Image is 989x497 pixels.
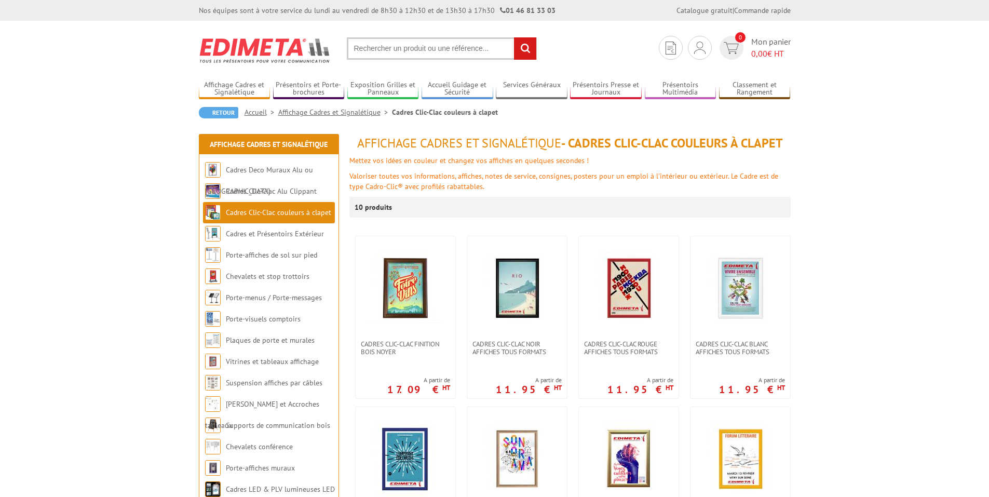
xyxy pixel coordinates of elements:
[387,376,450,384] span: A partir de
[199,107,238,118] a: Retour
[226,250,317,260] a: Porte-affiches de sol sur pied
[387,386,450,393] p: 17.09 €
[704,423,777,495] img: Cadres clic-clac jaune affiches tous formats
[369,423,442,495] img: Cadres clic-clac bleu affiches tous formats
[349,137,791,150] h1: - Cadres Clic-Clac couleurs à clapet
[751,48,767,59] span: 0,00
[278,108,392,117] a: Affichage Cadres et Signalétique
[690,340,790,356] a: Cadres clic-clac blanc affiches tous formats
[205,165,313,196] a: Cadres Deco Muraux Alu ou [GEOGRAPHIC_DATA]
[604,423,653,495] img: Cadres clic-clac doré affiches tous formats
[226,463,295,473] a: Porte-affiches muraux
[777,383,785,392] sup: HT
[205,396,221,412] img: Cimaises et Accroches tableaux
[199,31,331,70] img: Edimeta
[592,252,665,325] img: Cadres clic-clac rouge affiches tous formats
[666,42,676,55] img: devis rapide
[607,376,673,384] span: A partir de
[696,340,785,356] span: Cadres clic-clac blanc affiches tous formats
[226,229,324,238] a: Cadres et Présentoirs Extérieur
[226,272,309,281] a: Chevalets et stop trottoirs
[369,252,442,325] img: CADRES CLIC-CLAC FINITION BOIS NOYER
[355,197,394,218] p: 10 produits
[481,423,553,495] img: Cadres clic-clac finition Bois Hêtre clair
[205,205,221,220] img: Cadres Clic-Clac couleurs à clapet
[676,5,791,16] div: |
[442,383,450,392] sup: HT
[584,340,673,356] span: Cadres clic-clac rouge affiches tous formats
[392,107,498,117] li: Cadres Clic-Clac couleurs à clapet
[694,42,706,54] img: devis rapide
[734,6,791,15] a: Commande rapide
[496,386,562,393] p: 11.95 €
[199,80,270,98] a: Affichage Cadres et Signalétique
[481,252,553,325] img: Cadres clic-clac noir affiches tous formats
[205,399,319,430] a: [PERSON_NAME] et Accroches tableaux
[226,442,293,451] a: Chevalets conférence
[751,48,791,60] span: € HT
[422,80,493,98] a: Accueil Guidage et Sécurité
[226,421,330,430] a: Supports de communication bois
[205,460,221,476] img: Porte-affiches muraux
[719,80,791,98] a: Classement et Rangement
[554,383,562,392] sup: HT
[751,36,791,60] span: Mon panier
[199,5,556,16] div: Nos équipes sont à votre service du lundi au vendredi de 8h30 à 12h30 et de 13h30 à 17h30
[205,481,221,497] img: Cadres LED & PLV lumineuses LED
[349,156,589,165] font: Mettez vos idées en couleur et changez vos affiches en quelques secondes !
[645,80,716,98] a: Présentoirs Multimédia
[226,378,322,387] a: Suspension affiches par câbles
[467,340,567,356] a: Cadres clic-clac noir affiches tous formats
[226,335,315,345] a: Plaques de porte et murales
[205,354,221,369] img: Vitrines et tableaux affichage
[226,485,335,494] a: Cadres LED & PLV lumineuses LED
[357,135,561,151] span: Affichage Cadres et Signalétique
[704,252,777,325] img: Cadres clic-clac blanc affiches tous formats
[676,6,733,15] a: Catalogue gratuit
[496,376,562,384] span: A partir de
[205,311,221,327] img: Porte-visuels comptoirs
[205,268,221,284] img: Chevalets et stop trottoirs
[226,293,322,302] a: Porte-menus / Porte-messages
[472,340,562,356] span: Cadres clic-clac noir affiches tous formats
[205,375,221,391] img: Suspension affiches par câbles
[226,186,317,196] a: Cadres Clic-Clac Alu Clippant
[205,162,221,178] img: Cadres Deco Muraux Alu ou Bois
[579,340,679,356] a: Cadres clic-clac rouge affiches tous formats
[205,332,221,348] img: Plaques de porte et murales
[356,340,455,356] a: CADRES CLIC-CLAC FINITION BOIS NOYER
[361,340,450,356] span: CADRES CLIC-CLAC FINITION BOIS NOYER
[719,376,785,384] span: A partir de
[719,386,785,393] p: 11.95 €
[607,386,673,393] p: 11.95 €
[735,32,746,43] span: 0
[210,140,328,149] a: Affichage Cadres et Signalétique
[570,80,642,98] a: Présentoirs Presse et Journaux
[226,208,331,217] a: Cadres Clic-Clac couleurs à clapet
[273,80,345,98] a: Présentoirs et Porte-brochures
[347,37,537,60] input: Rechercher un produit ou une référence...
[500,6,556,15] strong: 01 46 81 33 03
[226,357,319,366] a: Vitrines et tableaux affichage
[514,37,536,60] input: rechercher
[205,290,221,305] img: Porte-menus / Porte-messages
[496,80,567,98] a: Services Généraux
[205,439,221,454] img: Chevalets conférence
[724,42,739,54] img: devis rapide
[245,108,278,117] a: Accueil
[226,314,301,324] a: Porte-visuels comptoirs
[205,247,221,263] img: Porte-affiches de sol sur pied
[666,383,673,392] sup: HT
[717,36,791,60] a: devis rapide 0 Mon panier 0,00€ HT
[347,80,419,98] a: Exposition Grilles et Panneaux
[349,171,778,191] font: Valoriser toutes vos informations, affiches, notes de service, consignes, posters pour un emploi ...
[205,226,221,241] img: Cadres et Présentoirs Extérieur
